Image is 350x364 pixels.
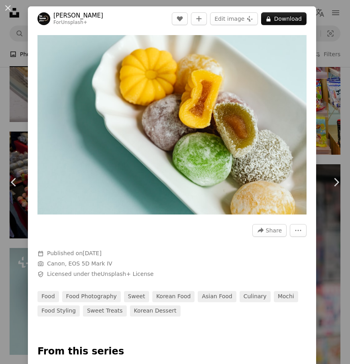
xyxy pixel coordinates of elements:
a: food photography [62,291,121,302]
button: Canon, EOS 5D Mark IV [47,260,112,268]
img: Go to Karolina Grabowska's profile [37,12,50,25]
a: sweet [124,291,149,302]
a: Next [322,144,350,220]
img: a white plate topped with different colored powdered donuts [37,35,307,214]
button: Download [261,12,307,25]
span: Published on [47,250,102,256]
a: mochi [274,291,298,302]
button: More Actions [290,224,307,237]
span: Share [266,224,282,236]
a: asian food [198,291,236,302]
a: culinary [240,291,271,302]
a: Unsplash+ [61,20,87,25]
p: From this series [37,345,307,358]
time: November 25, 2023 at 5:37:00 AM EST [83,250,101,256]
button: Share this image [252,224,287,237]
a: korean food [152,291,195,302]
button: Zoom in on this image [37,35,307,214]
button: Like [172,12,188,25]
button: Edit image [210,12,258,25]
a: sweet treats [83,305,126,317]
span: Licensed under the [47,270,153,278]
a: korean dessert [130,305,181,317]
div: For [53,20,103,26]
button: Add to Collection [191,12,207,25]
a: Unsplash+ License [101,271,154,277]
a: [PERSON_NAME] [53,12,103,20]
a: food styling [37,305,80,317]
a: food [37,291,59,302]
